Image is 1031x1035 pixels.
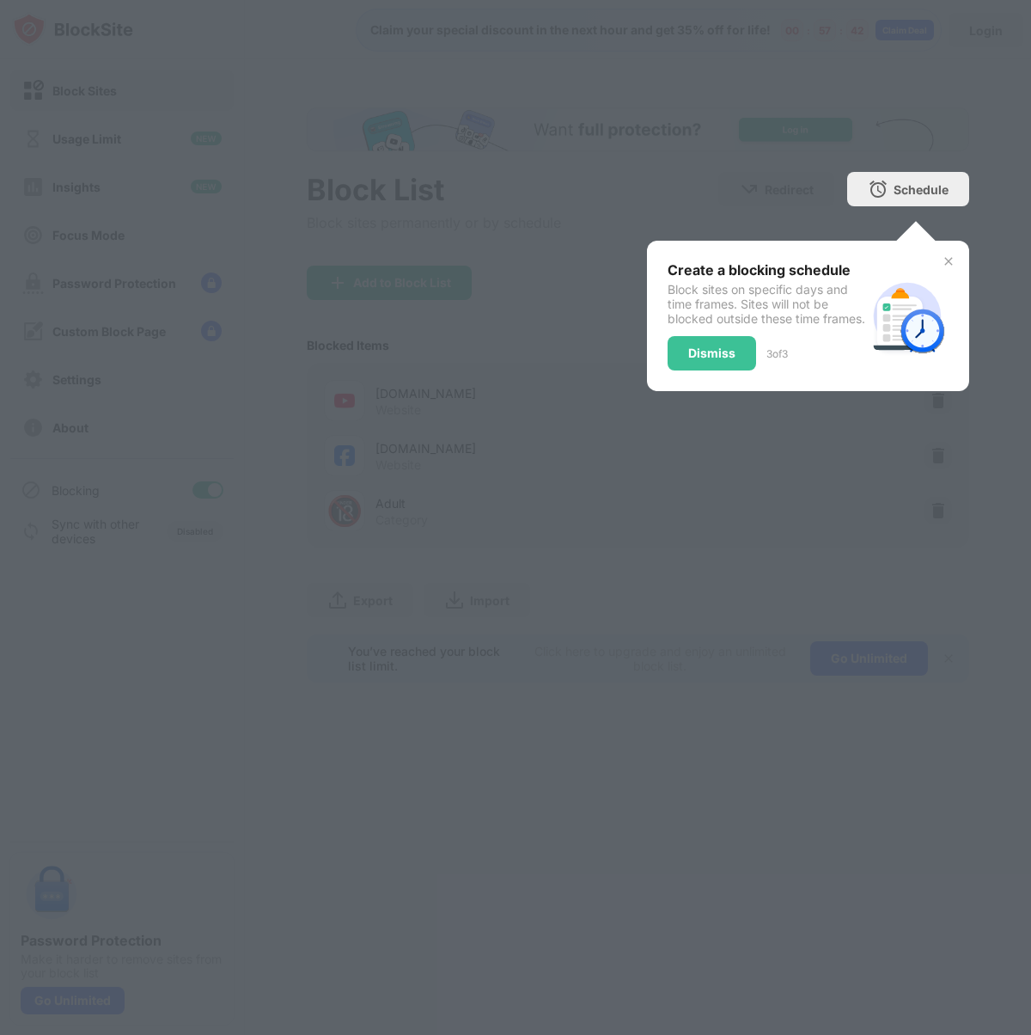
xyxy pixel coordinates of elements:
[668,282,866,326] div: Block sites on specific days and time frames. Sites will not be blocked outside these time frames.
[866,275,949,358] img: schedule.svg
[668,261,866,279] div: Create a blocking schedule
[894,182,949,197] div: Schedule
[688,346,735,360] div: Dismiss
[766,347,788,360] div: 3 of 3
[942,254,955,268] img: x-button.svg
